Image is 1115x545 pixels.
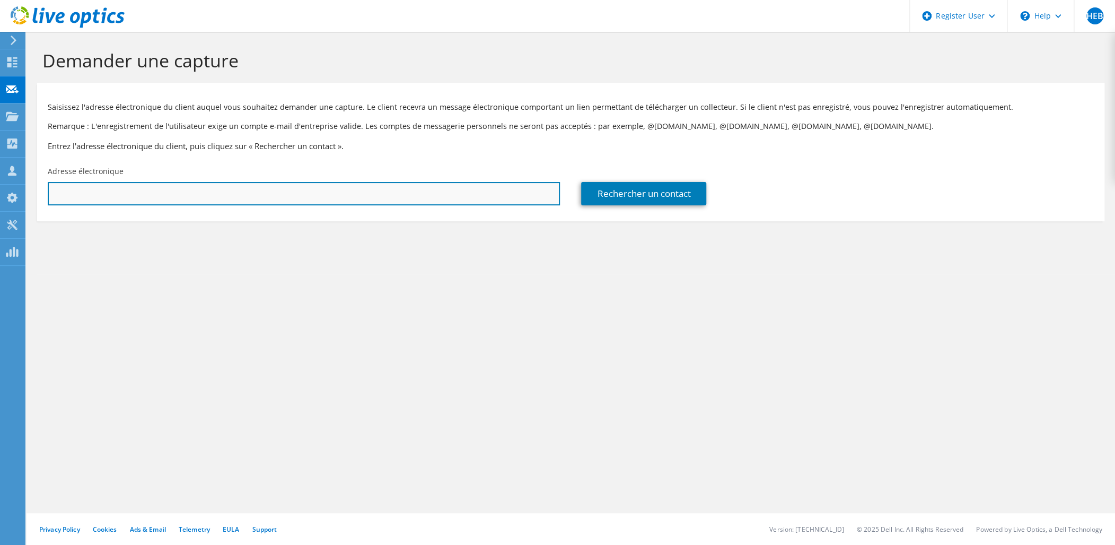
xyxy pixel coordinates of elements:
a: Privacy Policy [39,525,80,534]
span: HEB [1086,7,1103,24]
a: EULA [223,525,239,534]
a: Telemetry [179,525,210,534]
li: Version: [TECHNICAL_ID] [769,525,844,534]
a: Ads & Email [130,525,166,534]
a: Support [252,525,277,534]
a: Rechercher un contact [581,182,706,205]
li: Powered by Live Optics, a Dell Technology [976,525,1102,534]
h3: Entrez l'adresse électronique du client, puis cliquez sur « Rechercher un contact ». [48,140,1094,152]
p: Remarque : L'enregistrement de l'utilisateur exige un compte e-mail d'entreprise valide. Les comp... [48,120,1094,132]
label: Adresse électronique [48,166,124,177]
li: © 2025 Dell Inc. All Rights Reserved [857,525,963,534]
h1: Demander une capture [42,49,1094,72]
a: Cookies [93,525,117,534]
svg: \n [1020,11,1030,21]
p: Saisissez l'adresse électronique du client auquel vous souhaitez demander une capture. Le client ... [48,101,1094,113]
